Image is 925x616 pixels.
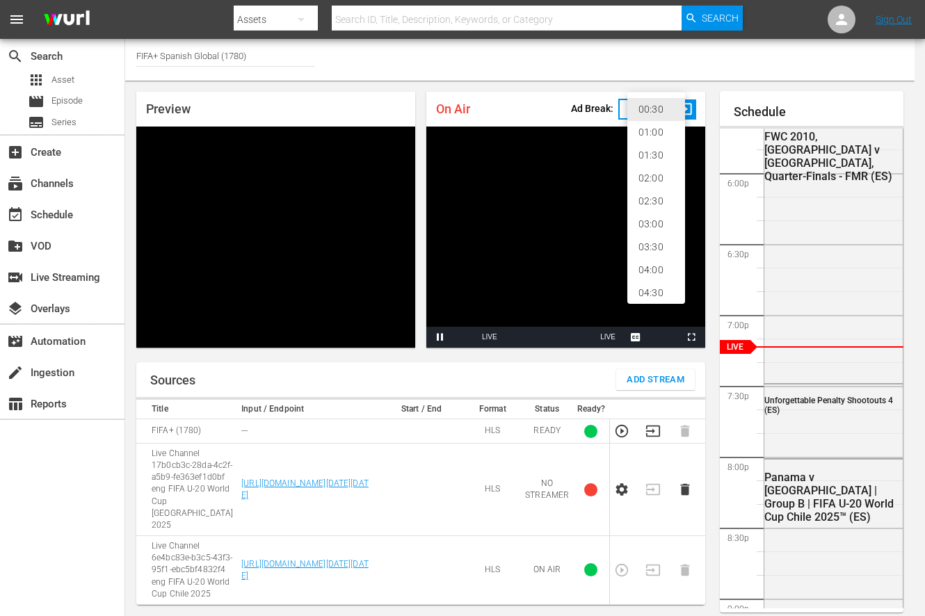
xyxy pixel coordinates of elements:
li: 04:00 [627,259,685,282]
li: 02:30 [627,190,685,213]
li: 03:00 [627,213,685,236]
li: 01:00 [627,121,685,144]
li: 00:30 [627,98,685,121]
li: 03:30 [627,236,685,259]
li: 01:30 [627,144,685,167]
li: 02:00 [627,167,685,190]
li: 04:30 [627,282,685,305]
